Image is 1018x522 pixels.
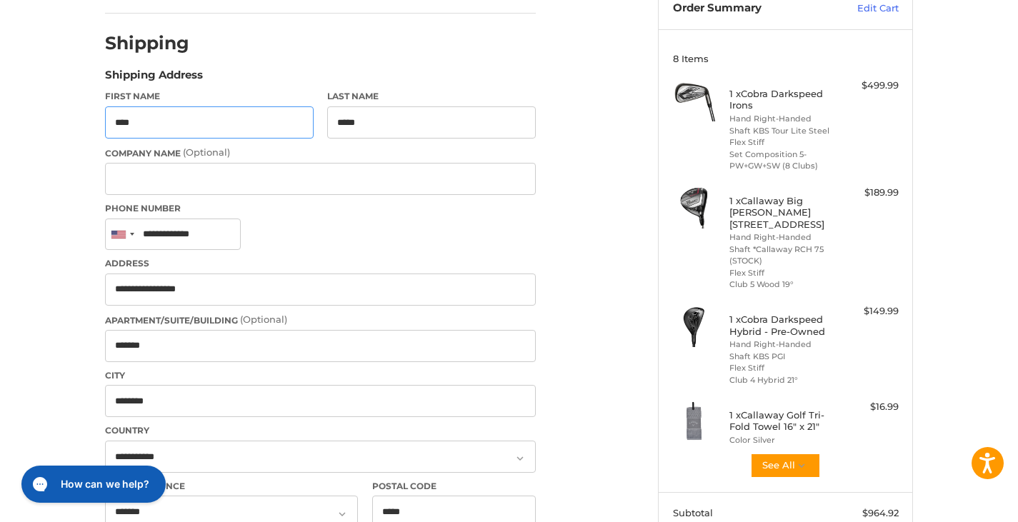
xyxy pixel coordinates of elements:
[729,88,839,111] h4: 1 x Cobra Darkspeed Irons
[842,79,899,93] div: $499.99
[729,409,839,433] h4: 1 x Callaway Golf Tri-Fold Towel 16" x 21"
[105,202,536,215] label: Phone Number
[14,461,170,508] iframe: Gorgias live chat messenger
[729,267,839,279] li: Flex Stiff
[240,313,287,325] small: (Optional)
[183,146,230,158] small: (Optional)
[105,424,536,437] label: Country
[105,257,536,270] label: Address
[372,480,537,493] label: Postal Code
[729,231,839,244] li: Hand Right-Handed
[729,313,839,337] h4: 1 x Cobra Darkspeed Hybrid - Pre-Owned
[729,244,839,267] li: Shaft *Callaway RCH 75 (STOCK)
[729,125,839,137] li: Shaft KBS Tour Lite Steel
[106,219,139,250] div: United States: +1
[729,374,839,386] li: Club 4 Hybrid 21°
[729,113,839,125] li: Hand Right-Handed
[105,480,358,493] label: State/Province
[842,304,899,318] div: $149.99
[842,400,899,414] div: $16.99
[729,351,839,363] li: Shaft KBS PGI
[105,67,203,90] legend: Shipping Address
[673,53,899,64] h3: 8 Items
[729,136,839,149] li: Flex Stiff
[105,369,536,382] label: City
[827,1,899,16] a: Edit Cart
[729,338,839,351] li: Hand Right-Handed
[729,278,839,291] li: Club 5 Wood 19°
[729,362,839,374] li: Flex Stiff
[105,146,536,160] label: Company Name
[729,149,839,172] li: Set Composition 5-PW+GW+SW (8 Clubs)
[673,507,713,518] span: Subtotal
[673,1,827,16] h3: Order Summary
[729,195,839,230] h4: 1 x Callaway Big [PERSON_NAME] [STREET_ADDRESS]
[327,90,536,103] label: Last Name
[105,313,536,327] label: Apartment/Suite/Building
[105,90,314,103] label: First Name
[842,186,899,200] div: $189.99
[105,32,189,54] h2: Shipping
